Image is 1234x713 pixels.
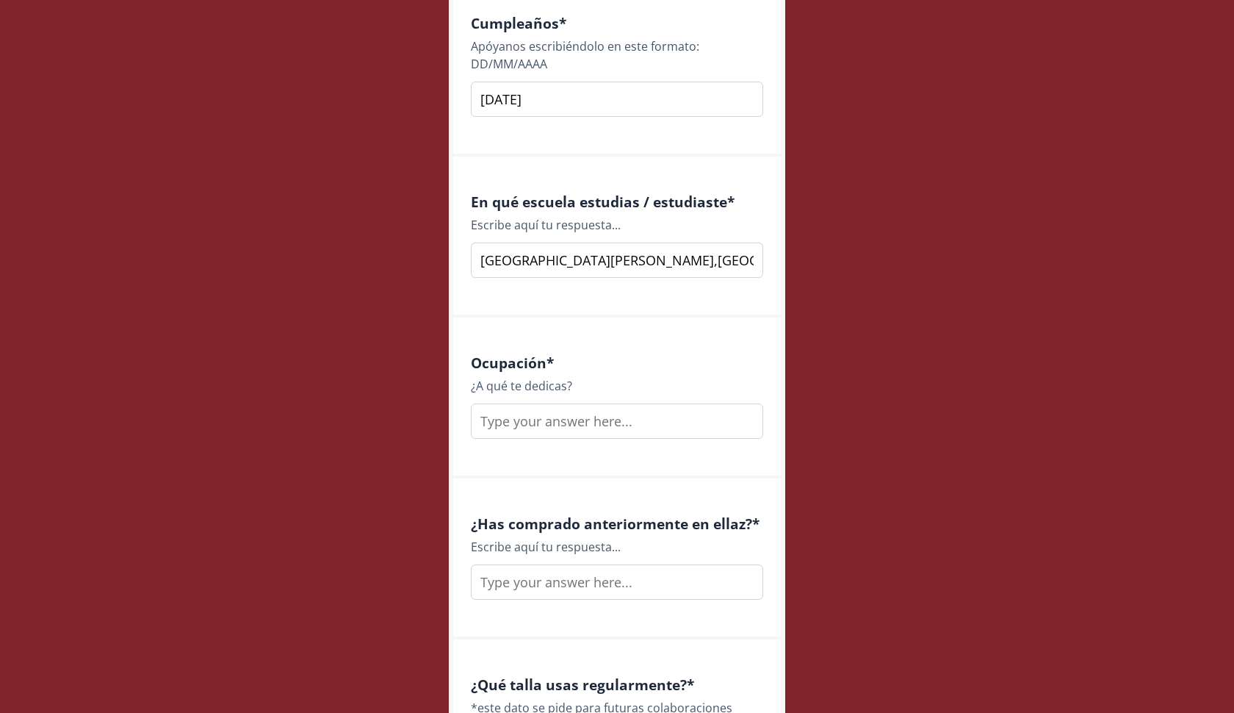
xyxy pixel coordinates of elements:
input: Type your answer here... [471,565,763,600]
input: Type your answer here... [471,243,763,278]
div: Escribe aquí tu respuesta... [471,538,763,556]
input: Type your answer here... [471,404,763,439]
h4: ¿Qué talla usas regularmente? * [471,676,763,693]
h4: Cumpleaños * [471,15,763,32]
h4: En qué escuela estudias / estudiaste * [471,193,763,210]
h4: ¿Has comprado anteriormente en ellaz? * [471,515,763,532]
input: Type your answer here... [471,82,763,117]
h4: Ocupación * [471,354,763,371]
div: ¿A qué te dedicas? [471,377,763,395]
div: Escribe aquí tu respuesta... [471,216,763,234]
div: Apóyanos escribiéndolo en este formato: DD/MM/AAAA [471,37,763,73]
